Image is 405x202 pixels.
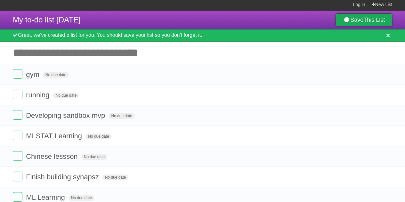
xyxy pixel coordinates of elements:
label: Done [13,131,22,140]
label: Done [13,192,22,202]
label: Done [13,69,22,79]
a: SaveThis List [336,13,392,26]
span: No due date [43,72,69,78]
span: No due date [69,195,94,201]
span: No due date [109,113,134,119]
span: No due date [102,174,128,180]
label: Done [13,151,22,161]
span: My to-do list [DATE] [13,15,81,24]
span: No due date [85,133,111,139]
label: Done [13,172,22,181]
span: Finish building synapsz [26,173,100,181]
span: Chinese lessson [26,152,79,160]
span: No due date [81,154,107,160]
b: This List [363,17,385,23]
span: No due date [53,93,79,98]
span: ML Learning [26,193,66,201]
label: Done [13,110,22,120]
span: Developing sandbox mvp [26,111,107,119]
span: MLSTAT Learning [26,132,84,140]
span: running [26,91,51,99]
label: Done [13,90,22,99]
span: gym [26,70,41,78]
